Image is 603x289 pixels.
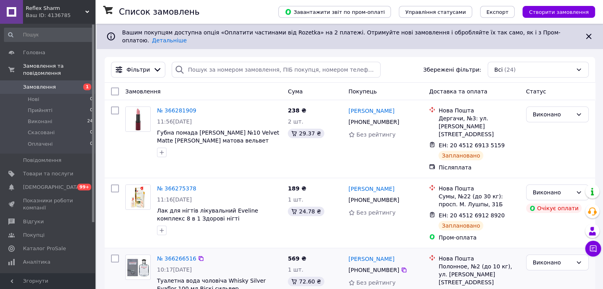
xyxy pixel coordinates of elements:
[288,88,302,95] span: Cума
[348,255,394,263] a: [PERSON_NAME]
[438,212,505,219] span: ЕН: 20 4512 6912 8920
[122,29,560,44] span: Вашим покупцям доступна опція «Оплатити частинами від Rozetka» на 2 платежі. Отримуйте нові замов...
[438,234,519,241] div: Пром-оплата
[126,185,150,209] img: Фото товару
[90,141,93,148] span: 0
[28,107,52,114] span: Прийняті
[90,96,93,103] span: 0
[77,184,91,190] span: 99+
[23,63,95,77] span: Замовлення та повідомлення
[405,9,466,15] span: Управління статусами
[533,258,572,267] div: Виконано
[438,192,519,208] div: Сумы, №22 (до 30 кг): просп. М. Лушпы, 31Б
[438,262,519,286] div: Полонное, №2 (до 10 кг), ул. [PERSON_NAME][STREET_ADDRESS]
[126,66,150,74] span: Фільтри
[125,184,151,210] a: Фото товару
[157,107,196,114] a: № 366281909
[28,118,52,125] span: Виконані
[87,118,93,125] span: 24
[494,66,503,74] span: Всі
[347,116,401,127] div: [PHONE_NUMBER]
[157,129,279,144] a: Губна помада [PERSON_NAME] №10 Velvet Matte [PERSON_NAME] матова вельвет
[23,49,45,56] span: Головна
[157,207,258,230] a: Лак для нігтів лікувальний Eveline комплекс 8 в 1 Здорові нігті [PERSON_NAME]
[126,107,150,131] img: Фото товару
[288,255,306,262] span: 569 ₴
[23,245,66,252] span: Каталог ProSale
[533,110,572,119] div: Виконано
[288,118,303,125] span: 2 шт.
[125,255,151,280] a: Фото товару
[4,28,94,42] input: Пошук
[23,184,82,191] span: [DEMOGRAPHIC_DATA]
[585,241,601,257] button: Чат з покупцем
[288,129,324,138] div: 29.37 ₴
[480,6,515,18] button: Експорт
[423,66,481,74] span: Збережені фільтри:
[172,62,381,78] input: Пошук за номером замовлення, ПІБ покупця, номером телефону, Email, номером накладної
[157,185,196,192] a: № 366275378
[288,207,324,216] div: 24.78 ₴
[348,185,394,193] a: [PERSON_NAME]
[23,259,50,266] span: Аналітика
[356,209,396,216] span: Без рейтингу
[23,157,61,164] span: Повідомлення
[23,272,73,286] span: Управління сайтом
[28,96,39,103] span: Нові
[23,84,56,91] span: Замовлення
[348,88,377,95] span: Покупець
[288,277,324,286] div: 72.60 ₴
[438,151,483,160] div: Заплановано
[356,131,396,138] span: Без рейтингу
[504,67,516,73] span: (24)
[28,141,53,148] span: Оплачені
[157,196,192,203] span: 11:16[DATE]
[348,107,394,115] a: [PERSON_NAME]
[157,255,196,262] a: № 366266516
[23,197,73,211] span: Показники роботи компанії
[90,107,93,114] span: 0
[288,107,306,114] span: 238 ₴
[288,185,306,192] span: 189 ₴
[438,255,519,262] div: Нова Пошта
[23,232,44,239] span: Покупці
[157,266,192,273] span: 10:17[DATE]
[125,106,151,132] a: Фото товару
[526,203,582,213] div: Очікує оплати
[438,221,483,230] div: Заплановано
[529,9,589,15] span: Створити замовлення
[23,170,73,177] span: Товари та послуги
[438,164,519,171] div: Післяплата
[125,88,161,95] span: Замовлення
[526,88,546,95] span: Статус
[83,84,91,90] span: 1
[23,218,44,225] span: Відгуки
[285,8,385,15] span: Завантажити звіт по пром-оплаті
[157,118,192,125] span: 11:56[DATE]
[523,6,595,18] button: Створити замовлення
[288,196,303,203] span: 1 шт.
[288,266,303,273] span: 1 шт.
[533,188,572,197] div: Виконано
[90,129,93,136] span: 0
[438,142,505,148] span: ЕН: 20 4512 6913 5159
[429,88,487,95] span: Доставка та оплата
[399,6,472,18] button: Управління статусами
[347,264,401,276] div: [PHONE_NUMBER]
[515,8,595,15] a: Створити замовлення
[126,257,150,277] img: Фото товару
[119,7,199,17] h1: Список замовлень
[486,9,509,15] span: Експорт
[438,114,519,138] div: Дергачи, №3: ул. [PERSON_NAME][STREET_ADDRESS]
[278,6,391,18] button: Завантажити звіт по пром-оплаті
[26,5,85,12] span: Reflex Sharm
[438,106,519,114] div: Нова Пошта
[28,129,55,136] span: Скасовані
[356,279,396,286] span: Без рейтингу
[152,37,187,44] a: Детальніше
[347,194,401,205] div: [PHONE_NUMBER]
[438,184,519,192] div: Нова Пошта
[26,12,95,19] div: Ваш ID: 4136785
